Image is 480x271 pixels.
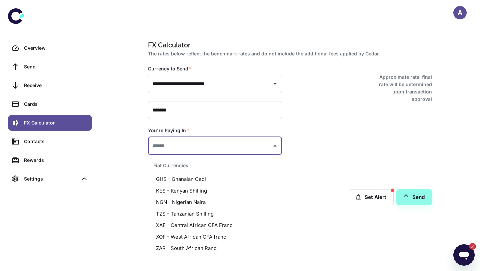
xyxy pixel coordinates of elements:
iframe: Button to launch messaging window, 2 unread messages [453,244,475,266]
li: XAF - Central African CFA Franc [148,220,282,231]
button: Open [270,79,280,88]
div: Receive [24,82,88,89]
label: Currency to Send [148,65,192,72]
div: Settings [8,171,92,187]
li: KES - Kenyan Shilling [148,185,282,197]
a: FX Calculator [8,115,92,131]
li: ZAR - South African Rand [148,243,282,254]
a: Receive [8,77,92,93]
button: A [453,6,467,19]
a: Rewards [8,152,92,168]
div: Settings [24,175,78,183]
label: You're Paying In [148,127,189,134]
h1: FX Calculator [148,40,429,50]
button: Close [270,141,280,151]
li: NGN - Nigerian Naira [148,197,282,208]
a: Overview [8,40,92,56]
div: Fiat Currencies [148,158,282,174]
div: Cards [24,100,88,108]
a: Cards [8,96,92,112]
a: Send [8,59,92,75]
div: Contacts [24,138,88,145]
div: Overview [24,44,88,52]
iframe: Number of unread messages [463,243,476,250]
div: Rewards [24,157,88,164]
div: Crypto Currencies [148,254,282,270]
div: FX Calculator [24,119,88,126]
div: Send [24,63,88,70]
a: Contacts [8,133,92,150]
li: GHS - Ghanaian Cedi [148,174,282,185]
h6: Approximate rate, final rate will be determined upon transaction approval [372,73,432,103]
li: XOF - West African CFA franc [148,231,282,243]
a: Send [396,189,432,205]
li: TZS - Tanzanian Shilling [148,208,282,220]
button: Set Alert [349,189,394,205]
